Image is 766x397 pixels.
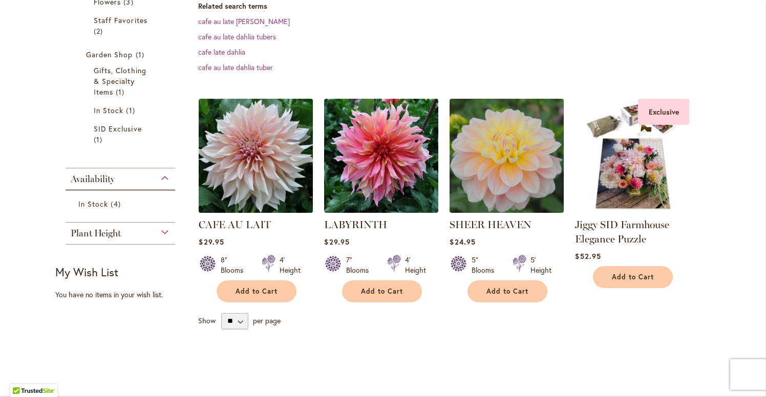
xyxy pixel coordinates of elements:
a: cafe au late [PERSON_NAME] [198,16,290,26]
a: SID Exclusive [94,123,150,145]
span: In Stock [94,105,123,115]
div: 7" Blooms [346,255,375,275]
span: 1 [126,105,137,116]
iframe: Launch Accessibility Center [8,361,36,389]
a: LABYRINTH [324,218,387,231]
a: SHEER HEAVEN [450,218,531,231]
span: 1 [136,49,147,60]
span: 1 [116,86,127,97]
a: cafe au late dahlia tuber [198,62,273,72]
span: Add to Cart [612,273,654,281]
span: $52.95 [575,251,601,261]
a: Jiggy SID Farmhouse Elegance Puzzle [575,218,669,245]
div: 8" Blooms [221,255,249,275]
button: Add to Cart [467,280,547,302]
span: $29.95 [324,237,349,247]
span: Availability [71,173,115,185]
span: Staff Favorites [94,15,147,25]
button: Add to Cart [217,280,296,302]
img: SHEER HEAVEN [450,99,564,213]
span: In Stock [78,199,108,209]
span: SID Exclusive [94,124,142,134]
span: 1 [94,134,105,145]
div: 4' Height [280,255,301,275]
span: Garden Shop [86,50,133,59]
a: cafe au late dahlia tubers [198,32,276,41]
img: Jiggy SID Farmhouse Elegance Puzzle [575,99,689,213]
span: Show [198,315,216,325]
div: 4' Height [405,255,426,275]
span: 4 [111,198,123,209]
img: Labyrinth [324,99,438,213]
strong: My Wish List [55,264,118,279]
div: 5" Blooms [472,255,500,275]
div: You have no items in your wish list. [55,290,192,300]
a: Labyrinth [324,205,438,215]
button: Add to Cart [342,280,422,302]
span: 2 [94,26,105,36]
a: In Stock 4 [78,198,165,209]
span: $29.95 [199,237,224,247]
img: Café Au Lait [196,96,316,215]
a: CAFE AU LAIT [199,218,271,231]
span: Add to Cart [486,287,528,296]
a: SHEER HEAVEN [450,205,564,215]
a: Gifts, Clothing &amp; Specialty Items [94,65,150,97]
a: Staff Favorites [94,15,150,36]
span: Plant Height [71,228,121,239]
dt: Related search terms [198,1,711,11]
span: Add to Cart [236,287,278,296]
a: Garden Shop [86,49,157,60]
a: In Stock [94,105,150,116]
div: 5' Height [530,255,551,275]
a: Jiggy SID Farmhouse Elegance Puzzle Exclusive [575,205,689,215]
span: $24.95 [450,237,475,247]
div: Exclusive [638,99,689,125]
a: cafe late dahlia [198,47,245,57]
button: Add to Cart [593,266,673,288]
span: per page [253,315,281,325]
a: Café Au Lait [199,205,313,215]
span: Gifts, Clothing & Specialty Items [94,65,146,97]
span: Add to Cart [361,287,403,296]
